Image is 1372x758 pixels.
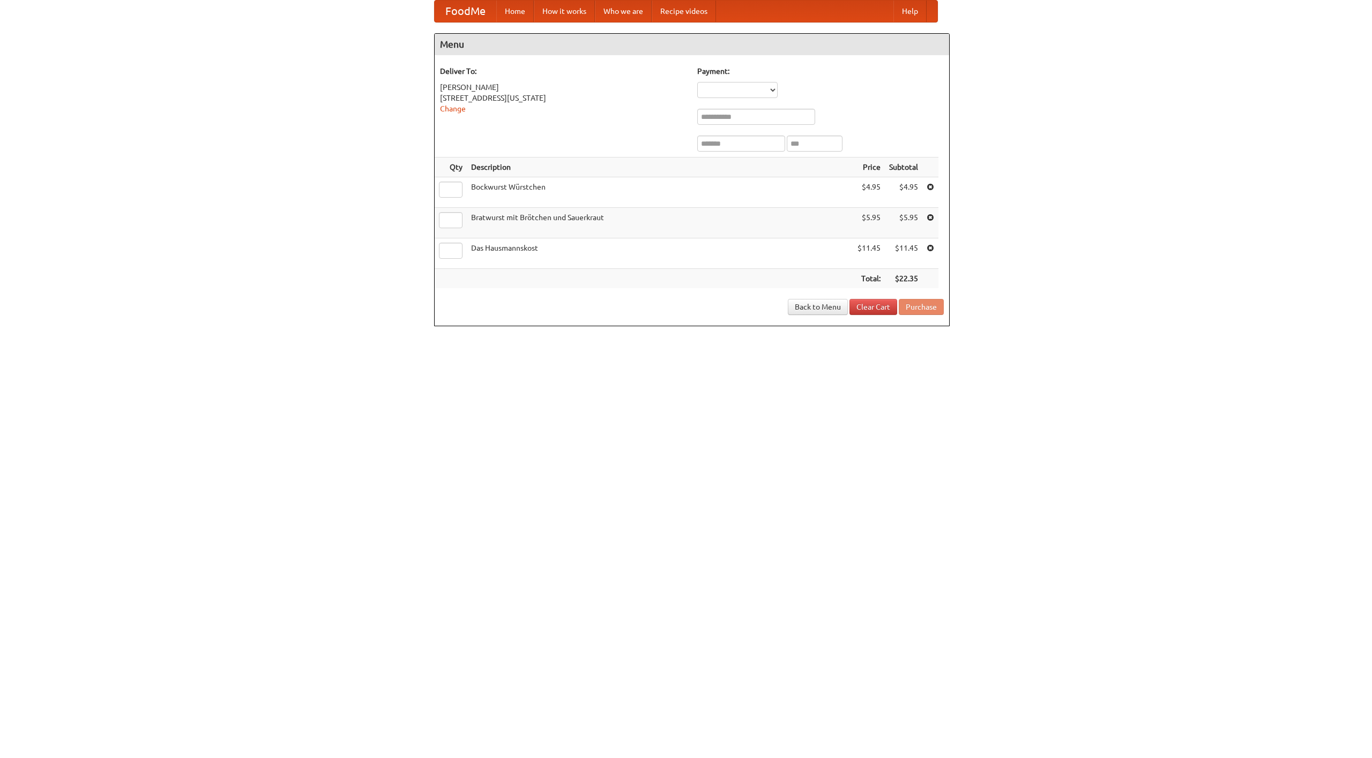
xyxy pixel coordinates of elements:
[853,177,885,208] td: $4.95
[849,299,897,315] a: Clear Cart
[467,208,853,238] td: Bratwurst mit Brötchen und Sauerkraut
[853,269,885,289] th: Total:
[853,157,885,177] th: Price
[697,66,944,77] h5: Payment:
[885,157,922,177] th: Subtotal
[534,1,595,22] a: How it works
[435,1,496,22] a: FoodMe
[595,1,652,22] a: Who we are
[440,104,466,113] a: Change
[885,269,922,289] th: $22.35
[467,238,853,269] td: Das Hausmannskost
[440,82,687,93] div: [PERSON_NAME]
[885,208,922,238] td: $5.95
[853,238,885,269] td: $11.45
[885,238,922,269] td: $11.45
[496,1,534,22] a: Home
[440,66,687,77] h5: Deliver To:
[467,177,853,208] td: Bockwurst Würstchen
[652,1,716,22] a: Recipe videos
[440,93,687,103] div: [STREET_ADDRESS][US_STATE]
[467,157,853,177] th: Description
[885,177,922,208] td: $4.95
[788,299,848,315] a: Back to Menu
[893,1,927,22] a: Help
[435,34,949,55] h4: Menu
[899,299,944,315] button: Purchase
[853,208,885,238] td: $5.95
[435,157,467,177] th: Qty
